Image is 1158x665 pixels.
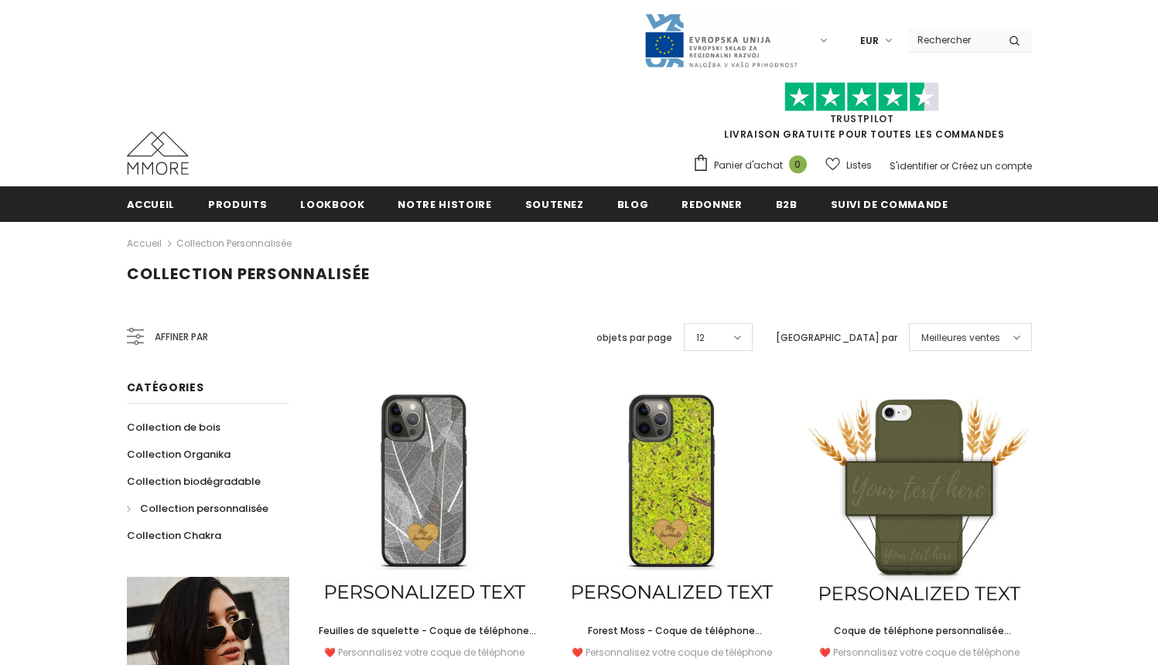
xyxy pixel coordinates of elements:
a: Collection biodégradable [127,468,261,495]
span: Catégories [127,380,204,395]
span: Accueil [127,197,176,212]
span: Lookbook [300,197,364,212]
span: Collection personnalisée [140,501,268,516]
span: Redonner [681,197,742,212]
a: Javni Razpis [644,33,798,46]
a: Panier d'achat 0 [692,154,815,177]
input: Search Site [908,29,997,51]
span: B2B [776,197,798,212]
a: Suivi de commande [831,186,948,221]
a: Créez un compte [951,159,1032,172]
span: Meilleures ventes [921,330,1000,346]
span: Listes [846,158,872,173]
a: Produits [208,186,267,221]
span: Panier d'achat [714,158,783,173]
span: Collection biodégradable [127,474,261,489]
span: 0 [789,155,807,173]
span: Produits [208,197,267,212]
a: Coque de téléphone personnalisée biodégradable - Vert olive [807,622,1031,639]
a: Listes [825,152,872,179]
span: EUR [860,33,879,49]
span: Collection Organika [127,447,231,462]
span: 12 [696,330,705,346]
a: TrustPilot [830,112,894,125]
a: S'identifier [890,159,938,172]
span: Collection de bois [127,420,220,435]
label: [GEOGRAPHIC_DATA] par [776,330,897,346]
span: Notre histoire [398,197,491,212]
a: Forest Moss - Coque de téléphone personnalisée - Cadeau personnalisé [559,622,784,639]
a: Blog [617,186,649,221]
a: Collection personnalisée [127,495,268,522]
span: Blog [617,197,649,212]
img: Cas MMORE [127,131,189,175]
span: Collection personnalisée [127,263,370,285]
span: Feuilles de squelette - Coque de téléphone personnalisée - Cadeau personnalisé [319,624,536,654]
a: Redonner [681,186,742,221]
a: Feuilles de squelette - Coque de téléphone personnalisée - Cadeau personnalisé [313,622,537,639]
a: Notre histoire [398,186,491,221]
span: Affiner par [155,329,208,346]
a: Collection Chakra [127,522,221,549]
span: Coque de téléphone personnalisée biodégradable - Vert olive [834,624,1011,654]
a: Collection de bois [127,414,220,441]
a: Collection Organika [127,441,231,468]
a: Accueil [127,186,176,221]
a: soutenez [525,186,584,221]
span: or [940,159,949,172]
span: soutenez [525,197,584,212]
span: Suivi de commande [831,197,948,212]
span: LIVRAISON GRATUITE POUR TOUTES LES COMMANDES [692,89,1032,141]
a: B2B [776,186,798,221]
label: objets par page [596,330,672,346]
a: Accueil [127,234,162,253]
a: Collection personnalisée [176,237,292,250]
img: Faites confiance aux étoiles pilotes [784,82,939,112]
a: Lookbook [300,186,364,221]
span: Collection Chakra [127,528,221,543]
img: Javni Razpis [644,12,798,69]
span: Forest Moss - Coque de téléphone personnalisée - Cadeau personnalisé [581,624,762,654]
